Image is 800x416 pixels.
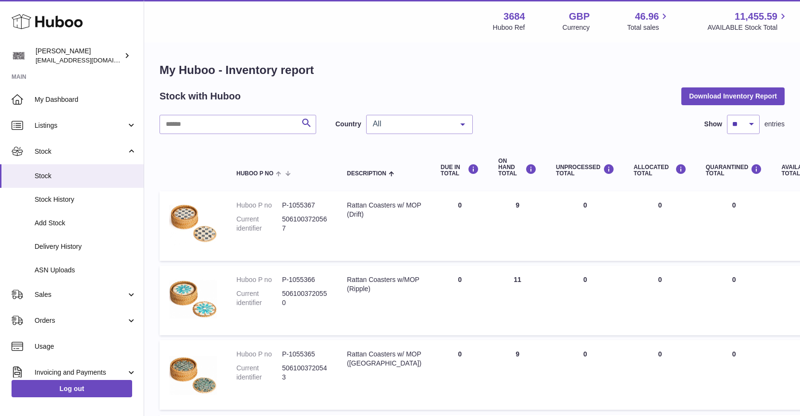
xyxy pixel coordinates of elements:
strong: GBP [569,10,590,23]
dd: P-1055367 [282,201,328,210]
dt: Huboo P no [236,350,282,359]
div: [PERSON_NAME] [36,47,122,65]
h2: Stock with Huboo [160,90,241,103]
td: 0 [624,191,696,261]
dt: Current identifier [236,289,282,307]
span: Listings [35,121,126,130]
dd: P-1055365 [282,350,328,359]
span: ASN Uploads [35,266,136,275]
span: Total sales [627,23,670,32]
span: 0 [732,350,736,358]
td: 0 [546,340,624,410]
div: Rattan Coasters w/ MOP ([GEOGRAPHIC_DATA]) [347,350,421,368]
dd: 5061003720567 [282,215,328,233]
td: 0 [624,340,696,410]
span: Huboo P no [236,171,273,177]
img: product image [169,275,217,323]
td: 0 [624,266,696,335]
span: Stock [35,171,136,181]
strong: 3684 [504,10,525,23]
a: 11,455.59 AVAILABLE Stock Total [707,10,788,32]
td: 0 [431,266,489,335]
dd: P-1055366 [282,275,328,284]
a: Log out [12,380,132,397]
div: UNPROCESSED Total [556,164,615,177]
label: Country [335,120,361,129]
td: 9 [489,340,546,410]
span: AVAILABLE Stock Total [707,23,788,32]
dt: Huboo P no [236,201,282,210]
span: Usage [35,342,136,351]
td: 9 [489,191,546,261]
h1: My Huboo - Inventory report [160,62,785,78]
img: product image [169,350,217,398]
img: theinternationalventure@gmail.com [12,49,26,63]
span: 46.96 [635,10,659,23]
dd: 5061003720543 [282,364,328,382]
span: Description [347,171,386,177]
img: product image [169,201,217,249]
td: 0 [431,340,489,410]
dt: Current identifier [236,215,282,233]
span: Add Stock [35,219,136,228]
button: Download Inventory Report [681,87,785,105]
span: My Dashboard [35,95,136,104]
td: 0 [546,266,624,335]
div: Currency [563,23,590,32]
span: 0 [732,276,736,283]
div: QUARANTINED Total [706,164,763,177]
span: Stock [35,147,126,156]
div: Rattan Coasters w/ MOP (Drift) [347,201,421,219]
div: Huboo Ref [493,23,525,32]
span: Delivery History [35,242,136,251]
span: 11,455.59 [735,10,777,23]
span: Sales [35,290,126,299]
span: Stock History [35,195,136,204]
label: Show [704,120,722,129]
dd: 5061003720550 [282,289,328,307]
dt: Huboo P no [236,275,282,284]
dt: Current identifier [236,364,282,382]
td: 0 [431,191,489,261]
a: 46.96 Total sales [627,10,670,32]
td: 11 [489,266,546,335]
div: DUE IN TOTAL [441,164,479,177]
div: Rattan Coasters w/MOP (Ripple) [347,275,421,294]
td: 0 [546,191,624,261]
span: [EMAIL_ADDRESS][DOMAIN_NAME] [36,56,141,64]
span: entries [764,120,785,129]
div: ALLOCATED Total [634,164,687,177]
span: Invoicing and Payments [35,368,126,377]
span: Orders [35,316,126,325]
span: All [370,119,453,129]
div: ON HAND Total [498,158,537,177]
span: 0 [732,201,736,209]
